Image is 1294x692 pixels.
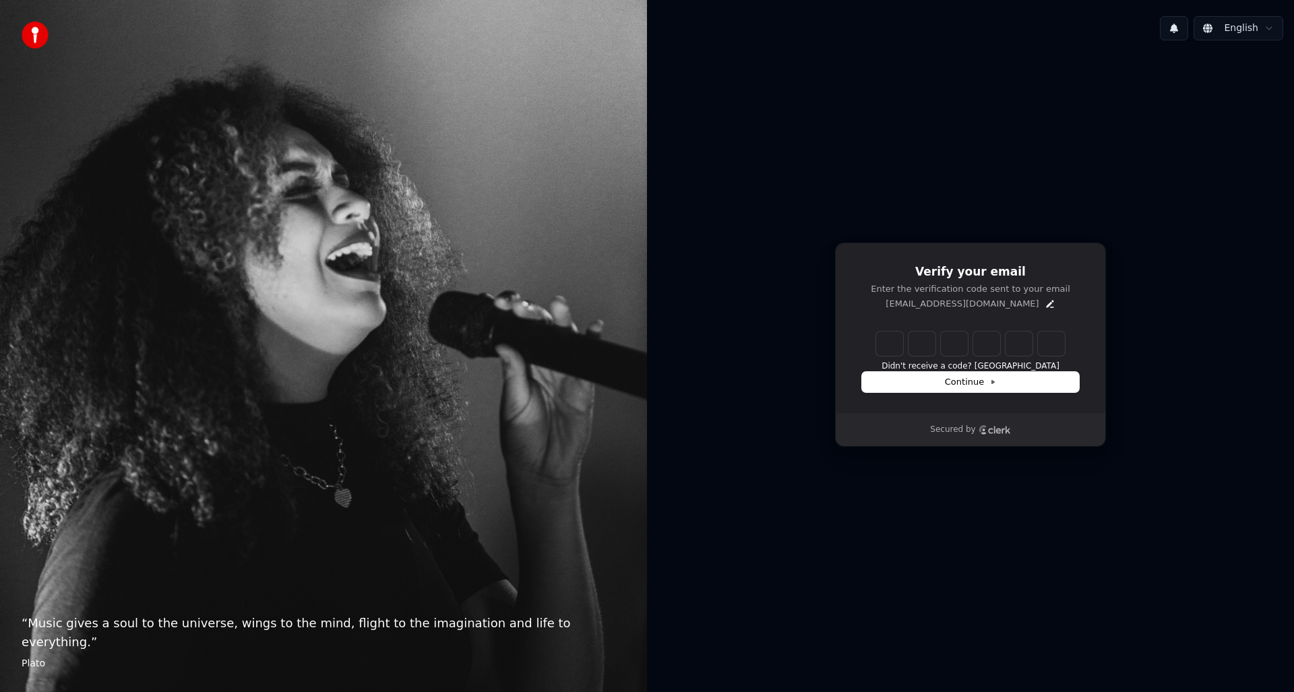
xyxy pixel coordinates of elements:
h1: Verify your email [862,264,1079,280]
span: Continue [945,376,996,388]
button: Continue [862,372,1079,392]
button: Didn't receive a code? [GEOGRAPHIC_DATA] [882,361,1059,372]
p: “ Music gives a soul to the universe, wings to the mind, flight to the imagination and life to ev... [22,614,625,652]
input: Enter verification code [876,332,1092,356]
button: Edit [1045,298,1055,309]
p: Secured by [930,424,975,435]
a: Clerk logo [979,425,1011,435]
p: Enter the verification code sent to your email [862,283,1079,295]
footer: Plato [22,657,625,670]
img: youka [22,22,49,49]
p: [EMAIL_ADDRESS][DOMAIN_NAME] [886,298,1039,310]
